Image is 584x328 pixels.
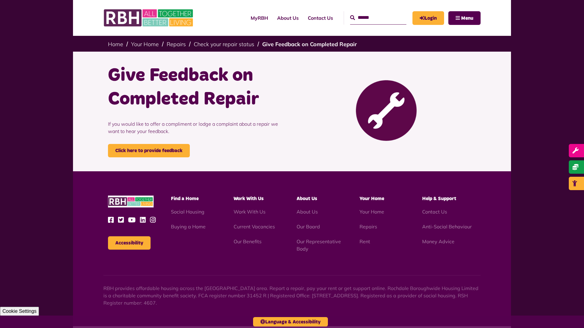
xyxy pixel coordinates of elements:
[422,238,454,244] a: Money Advice
[234,238,262,244] a: Our Benefits
[557,301,584,328] iframe: Netcall Web Assistant for live chat
[360,238,370,244] a: Rent
[171,196,199,201] span: Find a Home
[108,64,287,111] h1: Give Feedback on Completed Repair
[360,224,377,230] a: Repairs
[422,224,472,230] a: Anti-Social Behaviour
[461,16,473,21] span: Menu
[234,224,275,230] a: Current Vacancies
[360,209,384,215] a: Your Home
[246,10,273,26] a: MyRBH
[234,196,264,201] span: Work With Us
[297,196,317,201] span: About Us
[108,196,154,207] img: RBH
[171,209,204,215] a: Social Housing
[103,6,195,30] img: RBH
[108,111,287,144] p: If you would like to offer a compliment or lodge a complaint about a repair we want to hear your ...
[131,41,159,48] a: Your Home
[194,41,254,48] a: Check your repair status
[303,10,338,26] a: Contact Us
[297,238,341,252] a: Our Representative Body
[360,196,384,201] span: Your Home
[171,224,206,230] a: Buying a Home
[297,209,318,215] a: About Us
[262,41,357,48] a: Give Feedback on Completed Repair
[273,10,303,26] a: About Us
[167,41,186,48] a: Repairs
[412,11,444,25] a: MyRBH
[108,41,123,48] a: Home
[234,209,266,215] a: Work With Us
[356,80,417,141] img: Report Repair
[103,285,481,306] p: RBH provides affordable housing across the [GEOGRAPHIC_DATA] area. Report a repair, pay your rent...
[253,317,328,326] button: Language & Accessibility
[108,144,190,157] a: Click here to provide feedback
[422,209,447,215] a: Contact Us
[108,236,151,250] button: Accessibility
[422,196,456,201] span: Help & Support
[448,11,481,25] button: Navigation
[297,224,320,230] a: Our Board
